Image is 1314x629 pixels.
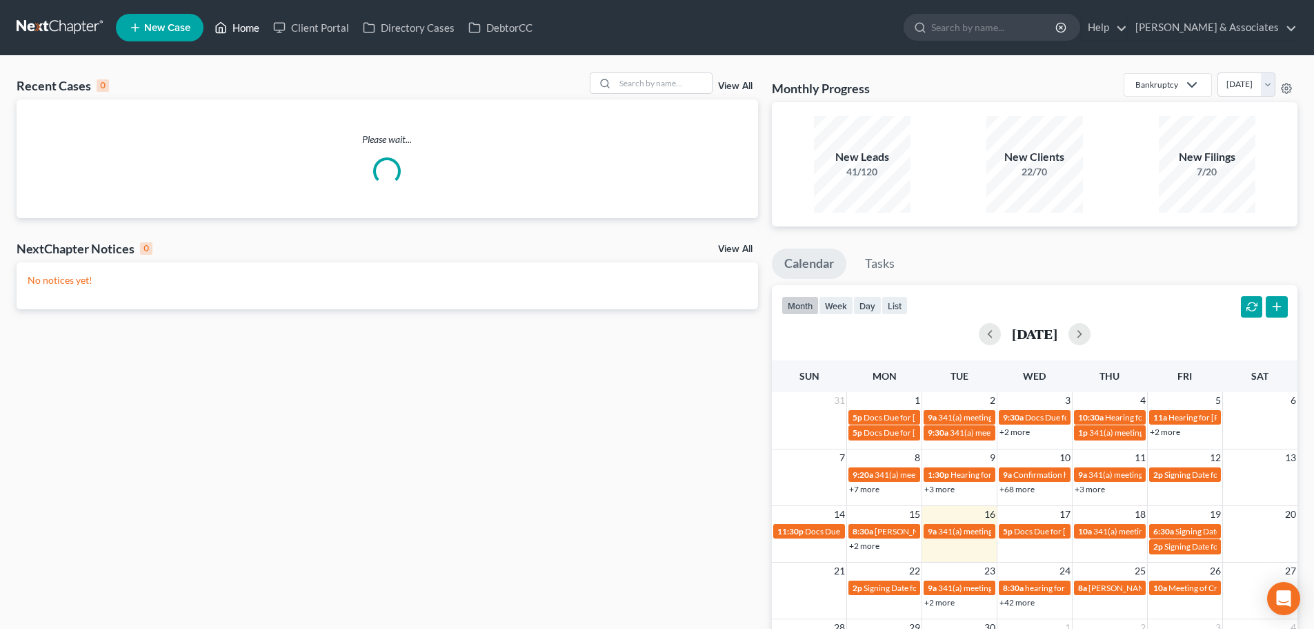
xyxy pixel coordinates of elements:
span: 8a [1078,583,1087,593]
div: New Filings [1159,149,1255,165]
span: 5 [1214,392,1222,409]
div: 0 [140,242,152,255]
span: 24 [1058,563,1072,579]
button: month [782,296,819,315]
a: View All [718,244,753,254]
div: Open Intercom Messenger [1267,582,1300,615]
span: 11a [1153,412,1167,423]
span: 341(a) meeting for [PERSON_NAME] [938,526,1071,536]
div: 0 [97,79,109,92]
span: 15 [908,506,922,523]
span: Hearing for [PERSON_NAME] [1105,412,1213,423]
span: 7 [838,449,846,466]
a: Calendar [772,249,846,279]
div: NextChapter Notices [17,240,152,257]
span: 341(a) meeting for [PERSON_NAME] [PERSON_NAME] [1089,427,1288,438]
span: 21 [833,563,846,579]
a: +2 more [999,427,1030,437]
span: 9:20a [853,470,873,480]
p: Please wait... [17,133,758,146]
p: No notices yet! [28,273,747,287]
span: 1 [913,392,922,409]
input: Search by name... [931,14,1057,40]
a: Client Portal [266,15,356,40]
span: 5p [853,427,862,438]
span: Docs Due for [PERSON_NAME] [864,427,977,438]
button: week [819,296,853,315]
span: Tue [950,370,968,382]
span: Wed [1023,370,1046,382]
span: 341(a) meeting for [PERSON_NAME] [875,470,1008,480]
a: Home [208,15,266,40]
span: 8:30a [853,526,873,536]
h3: Monthly Progress [772,80,870,97]
div: New Leads [814,149,910,165]
span: 9:30a [928,427,948,438]
span: 31 [833,392,846,409]
span: 9a [928,526,937,536]
span: 2p [853,583,862,593]
a: +42 more [999,597,1035,608]
h2: [DATE] [1012,327,1057,341]
span: Sat [1251,370,1268,382]
span: 16 [983,506,997,523]
a: +3 more [1075,484,1105,494]
span: 23 [983,563,997,579]
a: View All [718,81,753,91]
span: [PERSON_NAME] - Criminal [1088,583,1190,593]
span: 9a [928,412,937,423]
span: Docs Due for [PERSON_NAME] [864,412,977,423]
div: Recent Cases [17,77,109,94]
span: 2p [1153,541,1163,552]
span: Thu [1099,370,1119,382]
span: Sun [799,370,819,382]
span: 22 [908,563,922,579]
span: 11:30p [777,526,804,536]
span: 4 [1139,392,1147,409]
a: +7 more [849,484,879,494]
span: 3 [1064,392,1072,409]
span: 26 [1208,563,1222,579]
span: 6:30a [1153,526,1174,536]
div: New Clients [986,149,1083,165]
span: 2 [988,392,997,409]
div: Bankruptcy [1135,79,1178,90]
span: 10a [1078,526,1092,536]
span: Hearing for [PERSON_NAME] [1168,412,1276,423]
a: Help [1081,15,1127,40]
span: 8:30a [1003,583,1024,593]
span: hearing for [PERSON_NAME] [1025,583,1131,593]
span: Hearing for [PERSON_NAME] [950,470,1058,480]
span: 1:30p [928,470,949,480]
span: 6 [1289,392,1297,409]
a: +2 more [849,541,879,551]
div: 41/120 [814,165,910,179]
span: 341(a) meeting for [PERSON_NAME] [1093,526,1226,536]
span: Docs Due for [US_STATE][PERSON_NAME] [1025,412,1181,423]
span: Docs Due for [PERSON_NAME] [805,526,919,536]
span: Signing Date for [PERSON_NAME] [1175,526,1299,536]
button: list [882,296,908,315]
span: 341(a) meeting for [PERSON_NAME] [950,427,1083,438]
span: 14 [833,506,846,523]
a: DebtorCC [461,15,539,40]
span: 9:30a [1003,412,1024,423]
a: +2 more [924,597,955,608]
span: 5p [1003,526,1013,536]
span: 341(a) meeting for [PERSON_NAME] [1088,470,1222,480]
a: +68 more [999,484,1035,494]
span: 18 [1133,506,1147,523]
span: 341(a) meeting for [PERSON_NAME] [938,583,1071,593]
span: 9a [928,583,937,593]
span: 10a [1153,583,1167,593]
input: Search by name... [615,73,712,93]
span: Fri [1177,370,1192,382]
span: Confirmation hearing for [PERSON_NAME] [1013,470,1170,480]
a: +2 more [1150,427,1180,437]
span: Signing Date for [PERSON_NAME] and [PERSON_NAME] [864,583,1068,593]
span: New Case [144,23,190,33]
button: day [853,296,882,315]
span: 1p [1078,427,1088,438]
a: [PERSON_NAME] & Associates [1128,15,1297,40]
span: 20 [1284,506,1297,523]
